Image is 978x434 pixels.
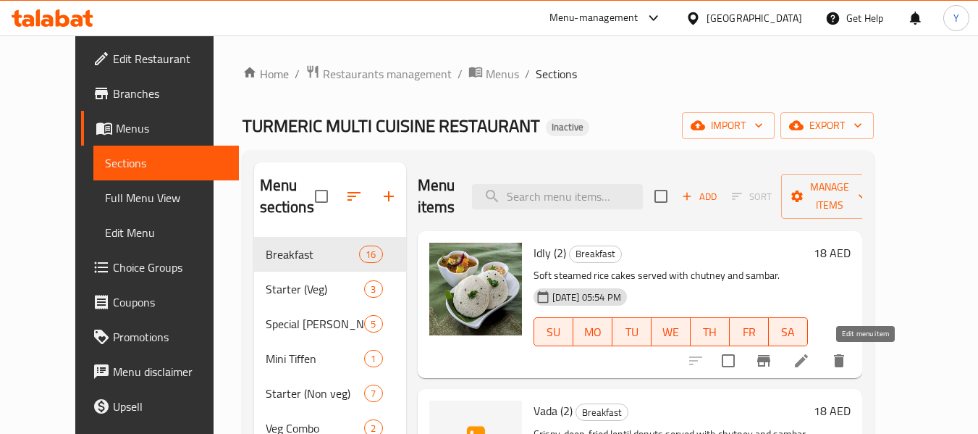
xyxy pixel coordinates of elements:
span: Sort sections [337,179,371,214]
span: 7 [365,387,381,401]
span: Branches [113,85,227,102]
span: [DATE] 05:54 PM [547,291,627,304]
span: Choice Groups [113,259,227,276]
span: TU [618,322,646,343]
a: Menus [468,64,519,83]
button: MO [573,317,612,346]
div: Special Searaga Biryani [266,315,365,333]
span: Y [953,10,959,26]
a: Menu disclaimer [81,354,239,389]
div: items [364,350,382,367]
span: Breakfast [576,404,628,421]
span: Inactive [546,121,589,133]
a: Upsell [81,389,239,424]
button: SA [769,317,808,346]
span: Starter (Non veg) [266,385,365,402]
button: FR [730,317,769,346]
div: Breakfast [576,404,628,421]
li: / [525,65,530,83]
div: Breakfast [569,246,622,263]
div: Mini Tiffen1 [254,341,406,376]
img: Idly (2) [429,243,522,335]
a: Edit Restaurant [81,41,239,76]
li: / [458,65,463,83]
h6: 18 AED [814,401,851,421]
span: Coupons [113,293,227,311]
span: Manage items [793,178,867,214]
div: Menu-management [549,9,638,27]
span: 16 [360,248,381,262]
span: Sections [536,65,577,83]
div: Special [PERSON_NAME]5 [254,306,406,341]
span: SA [775,322,802,343]
h2: Menu sections [260,175,315,218]
span: Upsell [113,398,227,415]
span: Special [PERSON_NAME] [266,315,365,333]
a: Choice Groups [81,250,239,285]
span: 3 [365,283,381,296]
div: [GEOGRAPHIC_DATA] [707,10,802,26]
a: Promotions [81,320,239,354]
div: items [364,280,382,298]
div: Starter (Non veg)7 [254,376,406,411]
div: Inactive [546,119,589,136]
span: Select section [646,181,676,212]
span: Restaurants management [323,65,452,83]
span: Menus [116,120,227,137]
span: Select section first [722,185,781,208]
span: Promotions [113,328,227,346]
p: Soft steamed rice cakes served with chutney and sambar. [534,267,808,285]
span: Menus [486,65,519,83]
span: Edit Menu [105,224,227,241]
button: Add [676,185,722,208]
button: Manage items [781,174,878,219]
span: Edit Restaurant [113,50,227,67]
span: import [694,117,763,135]
span: Select to update [713,346,743,376]
span: Idly (2) [534,242,566,264]
a: Coupons [81,285,239,320]
button: Add section [371,179,406,214]
a: Menus [81,111,239,146]
a: Edit Menu [93,215,239,250]
nav: breadcrumb [243,64,874,83]
button: SU [534,317,573,346]
span: WE [657,322,685,343]
button: import [682,112,775,139]
a: Home [243,65,289,83]
h2: Menu items [418,175,455,218]
h6: 18 AED [814,243,851,263]
span: Full Menu View [105,189,227,206]
li: / [295,65,300,83]
button: Branch-specific-item [746,343,781,378]
span: Add item [676,185,722,208]
span: Add [680,188,719,205]
span: Mini Tiffen [266,350,365,367]
div: items [364,385,382,402]
button: TH [691,317,730,346]
span: 5 [365,317,381,331]
button: WE [652,317,691,346]
div: Breakfast16 [254,237,406,272]
span: SU [540,322,568,343]
span: Breakfast [266,246,360,263]
span: Starter (Veg) [266,280,365,298]
button: delete [822,343,856,378]
button: export [780,112,874,139]
button: TU [612,317,652,346]
span: 1 [365,352,381,366]
span: TURMERIC MULTI CUISINE RESTAURANT [243,109,540,142]
span: export [792,117,862,135]
span: Select all sections [306,181,337,212]
span: Menu disclaimer [113,363,227,380]
a: Sections [93,146,239,180]
span: Breakfast [570,246,621,262]
span: MO [579,322,607,343]
input: search [472,184,643,209]
a: Full Menu View [93,180,239,215]
div: Starter (Veg)3 [254,272,406,306]
span: FR [735,322,763,343]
